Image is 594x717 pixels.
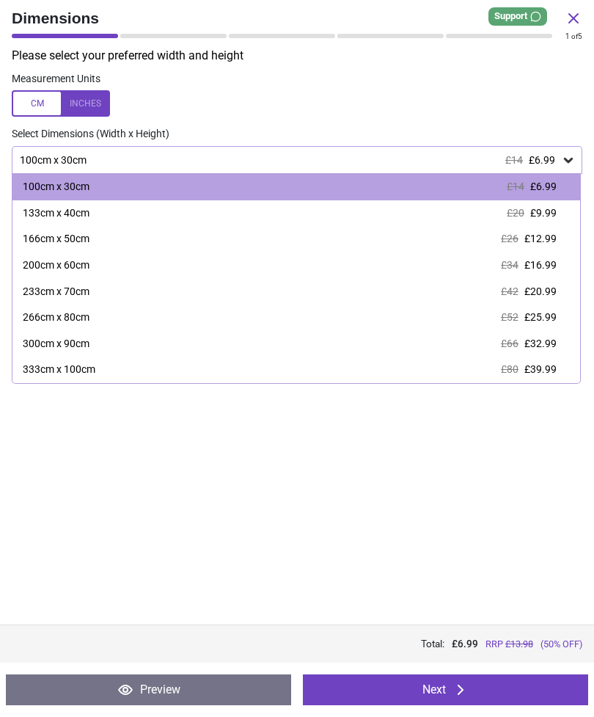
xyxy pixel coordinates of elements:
[524,259,557,271] span: £16.99
[12,48,594,64] p: Please select your preferred width and height
[501,363,518,375] span: £80
[507,207,524,219] span: £20
[303,674,588,705] button: Next
[488,7,547,26] div: Support
[505,638,533,649] span: £ 13.98
[18,154,561,167] div: 100cm x 30cm
[530,181,557,192] span: £6.99
[501,311,518,323] span: £52
[505,154,523,166] span: £14
[524,338,557,349] span: £32.99
[12,72,100,87] label: Measurement Units
[458,638,478,649] span: 6.99
[529,154,555,166] span: £6.99
[530,207,557,219] span: £9.99
[23,337,89,352] div: 300cm x 90cm
[23,232,89,247] div: 166cm x 50cm
[501,285,518,297] span: £42
[23,206,89,221] div: 133cm x 40cm
[23,180,89,194] div: 100cm x 30cm
[23,285,89,299] div: 233cm x 70cm
[540,638,582,651] span: (50% OFF)
[6,674,291,705] button: Preview
[565,32,570,40] span: 1
[452,637,478,651] span: £
[507,181,524,192] span: £14
[12,637,582,651] div: Total:
[565,32,582,42] div: of 5
[12,7,565,29] span: Dimensions
[485,638,533,651] span: RRP
[501,259,518,271] span: £34
[501,338,518,349] span: £66
[524,233,557,244] span: £12.99
[501,233,518,244] span: £26
[23,258,89,273] div: 200cm x 60cm
[524,363,557,375] span: £39.99
[23,363,95,377] div: 333cm x 100cm
[524,285,557,297] span: £20.99
[23,310,89,325] div: 266cm x 80cm
[524,311,557,323] span: £25.99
